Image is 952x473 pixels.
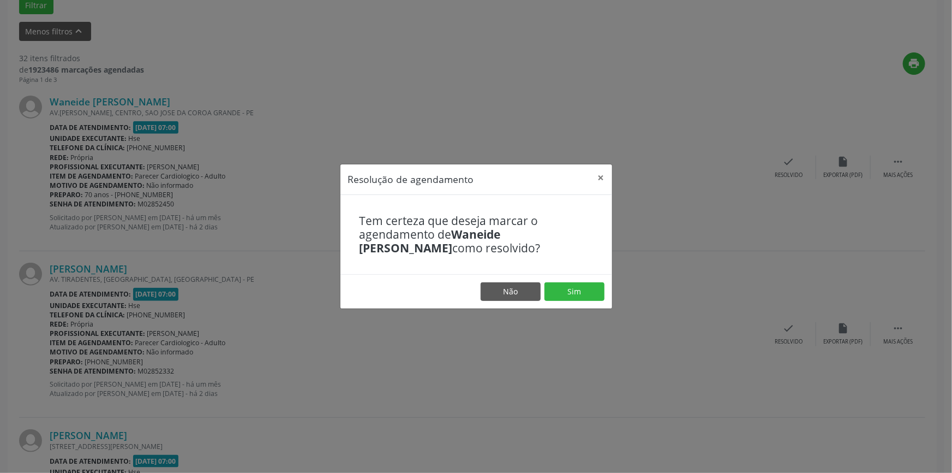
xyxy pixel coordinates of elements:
[360,214,593,256] h4: Tem certeza que deseja marcar o agendamento de como resolvido?
[590,164,612,191] button: Close
[360,227,501,256] b: Waneide [PERSON_NAME]
[481,282,541,301] button: Não
[544,282,604,301] button: Sim
[348,172,474,186] h5: Resolução de agendamento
